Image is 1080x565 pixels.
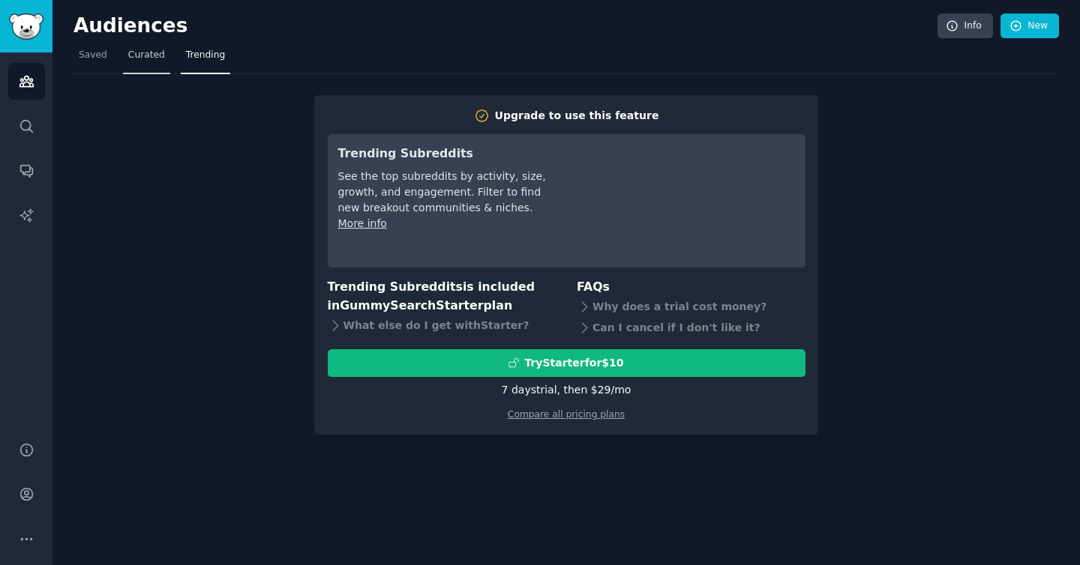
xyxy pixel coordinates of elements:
[570,145,795,257] iframe: YouTube video player
[73,14,937,38] h2: Audiences
[328,315,556,336] div: What else do I get with Starter ?
[9,13,43,40] img: GummySearch logo
[79,49,107,62] span: Saved
[128,49,165,62] span: Curated
[73,43,112,74] a: Saved
[508,409,625,420] a: Compare all pricing plans
[577,318,805,339] div: Can I cancel if I don't like it?
[328,349,805,377] button: TryStarterfor$10
[338,169,549,216] div: See the top subreddits by activity, size, growth, and engagement. Filter to find new breakout com...
[186,49,225,62] span: Trending
[123,43,170,74] a: Curated
[495,108,659,124] div: Upgrade to use this feature
[328,278,556,315] h3: Trending Subreddits is included in plan
[338,217,387,229] a: More info
[937,13,993,39] a: Info
[502,382,631,398] div: 7 days trial, then $ 29 /mo
[1000,13,1059,39] a: New
[181,43,230,74] a: Trending
[340,298,483,312] span: GummySearch Starter
[577,278,805,297] h3: FAQs
[577,297,805,318] div: Why does a trial cost money?
[524,355,623,371] div: Try Starter for $10
[338,145,549,163] h3: Trending Subreddits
